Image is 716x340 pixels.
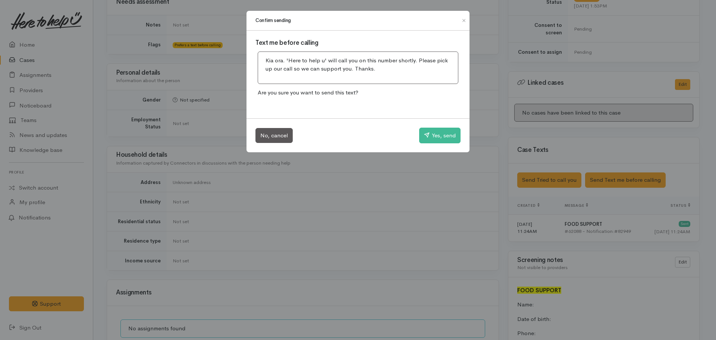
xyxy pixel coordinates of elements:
button: Close [458,16,470,25]
button: No, cancel [255,128,293,143]
button: Yes, send [419,128,461,143]
h1: Confirm sending [255,17,291,24]
p: Are you sure you want to send this text? [255,86,461,99]
p: Kia ora. 'Here to help u' will call you on this number shortly. Please pick up our call so we can... [266,56,450,73]
h3: Text me before calling [255,40,461,47]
